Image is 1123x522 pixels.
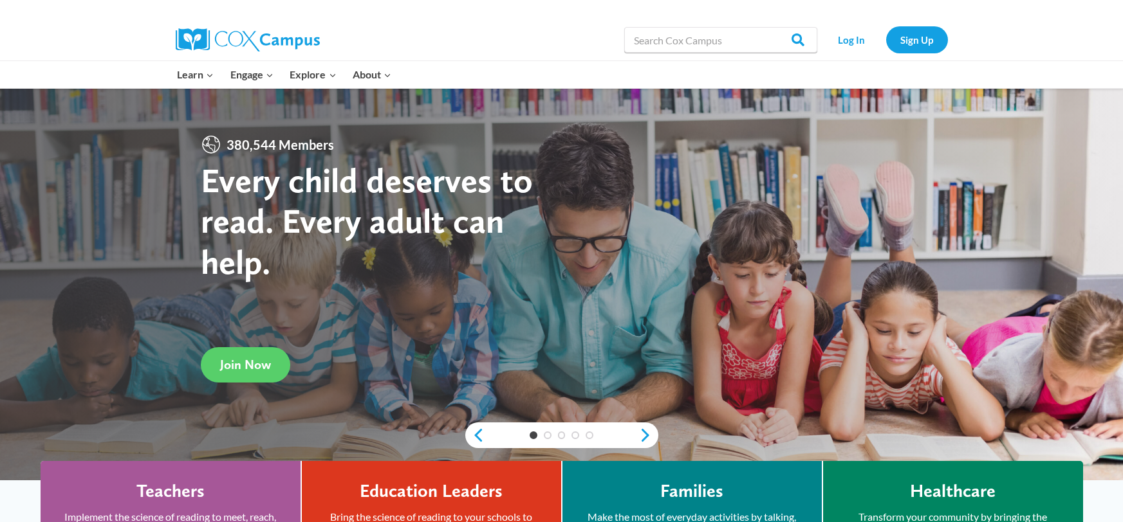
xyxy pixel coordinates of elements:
[221,134,339,155] span: 380,544 Members
[176,28,320,51] img: Cox Campus
[824,26,948,53] nav: Secondary Navigation
[530,431,537,439] a: 1
[639,428,658,443] a: next
[177,66,214,83] span: Learn
[136,480,205,502] h4: Teachers
[465,422,658,448] div: content slider buttons
[824,26,880,53] a: Log In
[360,480,503,502] h4: Education Leaders
[353,66,391,83] span: About
[465,428,485,443] a: previous
[571,431,579,439] a: 4
[660,480,723,502] h4: Families
[910,480,996,502] h4: Healthcare
[201,159,533,282] strong: Every child deserves to read. Every adult can help.
[558,431,566,439] a: 3
[624,27,817,53] input: Search Cox Campus
[201,347,290,382] a: Join Now
[586,431,593,439] a: 5
[169,61,400,88] nav: Primary Navigation
[290,66,336,83] span: Explore
[230,66,274,83] span: Engage
[886,26,948,53] a: Sign Up
[544,431,552,439] a: 2
[220,357,271,372] span: Join Now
